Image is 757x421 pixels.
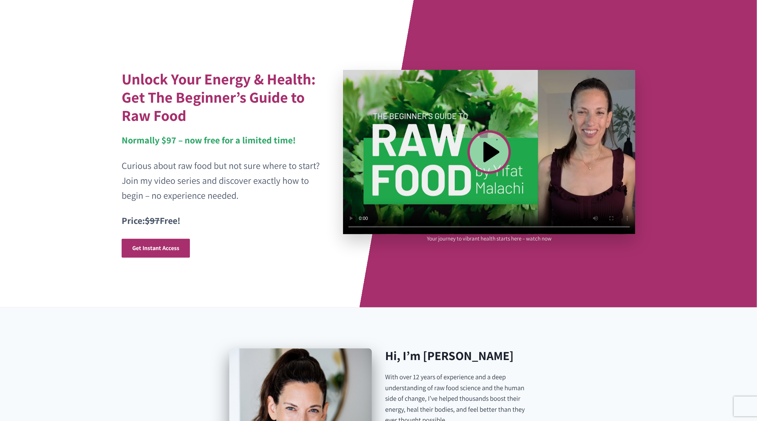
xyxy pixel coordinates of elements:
[122,134,296,146] strong: Normally $97 – now free for a limited time!
[385,348,528,363] h2: Hi, I’m [PERSON_NAME]
[122,239,190,258] a: Get Instant Access
[122,158,322,203] p: Curious about raw food but not sure where to start? Join my video series and discover exactly how...
[122,70,322,125] h1: Unlock Your Energy & Health: Get The Beginner’s Guide to Raw Food
[122,214,180,227] strong: Price: Free!
[132,244,179,252] span: Get Instant Access
[145,214,160,227] s: $97
[427,234,552,243] p: Your journey to vibrant health starts here – watch now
